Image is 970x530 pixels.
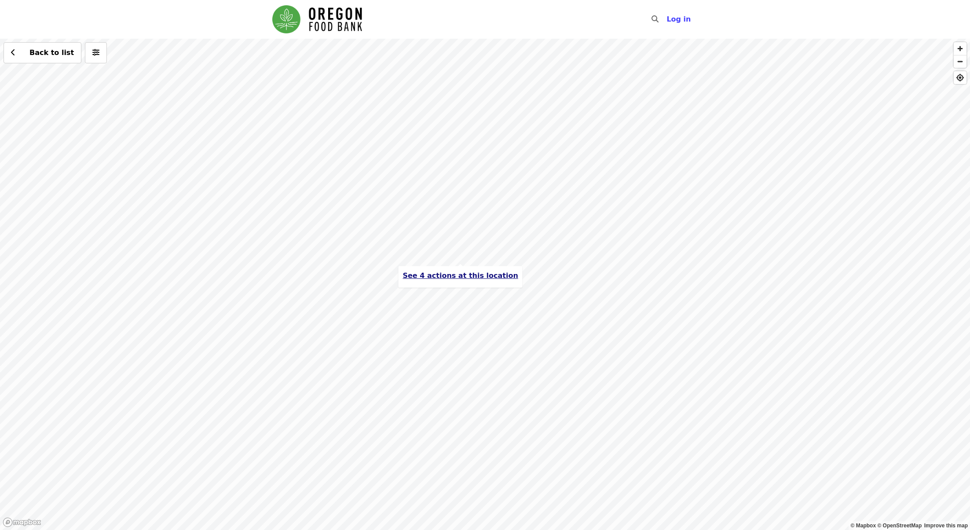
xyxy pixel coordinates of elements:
span: Back to list [29,48,74,57]
button: More filters (0 selected) [85,42,107,63]
button: Log in [659,11,698,28]
button: Zoom Out [954,55,966,68]
i: chevron-left icon [11,48,15,57]
button: Find My Location [954,71,966,84]
a: Mapbox [851,523,876,529]
input: Search [664,9,671,30]
i: search icon [652,15,659,23]
span: See 4 actions at this location [403,271,518,280]
a: OpenStreetMap [877,523,922,529]
i: sliders-h icon [92,48,99,57]
button: Back to list [4,42,81,63]
a: Mapbox logo [3,517,41,527]
span: Log in [666,15,691,23]
img: Oregon Food Bank - Home [272,5,362,33]
button: See 4 actions at this location [403,270,518,281]
button: Zoom In [954,42,966,55]
a: Map feedback [924,523,968,529]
